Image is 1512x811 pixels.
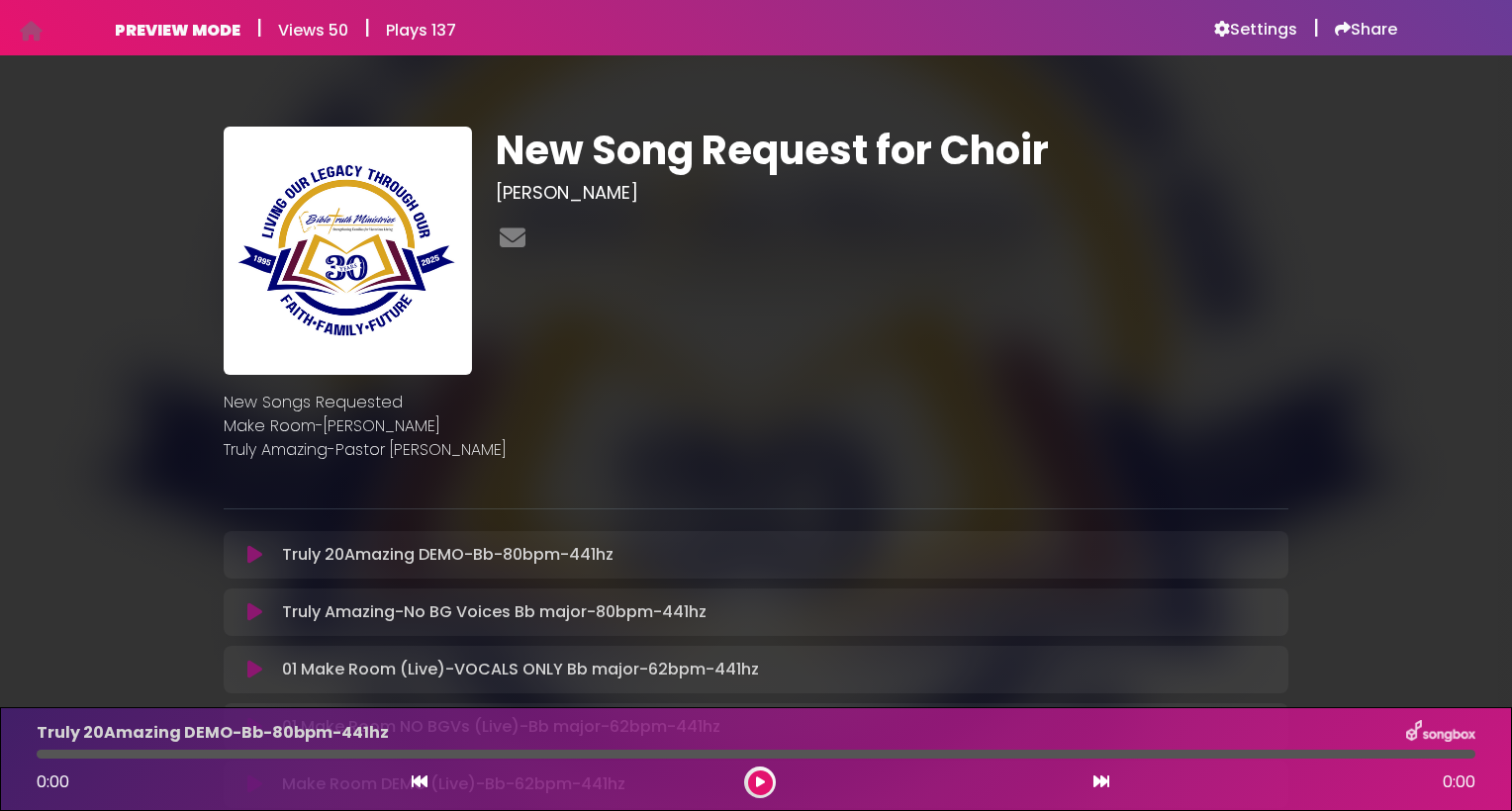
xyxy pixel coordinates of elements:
span: 0:00 [1443,770,1475,794]
h1: New Song Request for Choir [496,127,1288,174]
img: 4rtNFwSvTUi8ptlHzujV [224,127,472,375]
h5: | [364,16,370,40]
span: 0:00 [37,770,69,793]
a: Share [1335,20,1397,40]
h6: Plays 137 [386,21,456,40]
p: Truly 20Amazing DEMO-Bb-80bpm-441hz [282,543,614,567]
h5: | [256,16,262,40]
p: Make Room-[PERSON_NAME] [224,414,1288,438]
p: New Songs Requested [224,391,1288,414]
h6: PREVIEW MODE [115,21,240,40]
a: Settings [1214,20,1297,40]
h5: | [1313,16,1319,40]
p: Truly 20Amazing DEMO-Bb-80bpm-441hz [37,721,389,745]
p: Truly Amazing-No BG Voices Bb major-80bpm-441hz [282,600,707,624]
p: Truly Amazing-Pastor [PERSON_NAME] [224,438,1288,462]
h6: Views 50 [278,21,348,40]
h3: [PERSON_NAME] [496,182,1288,204]
p: 01 Make Room (Live)-VOCALS ONLY Bb major-62bpm-441hz [282,658,759,681]
img: songbox-logo-white.png [1406,720,1475,746]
